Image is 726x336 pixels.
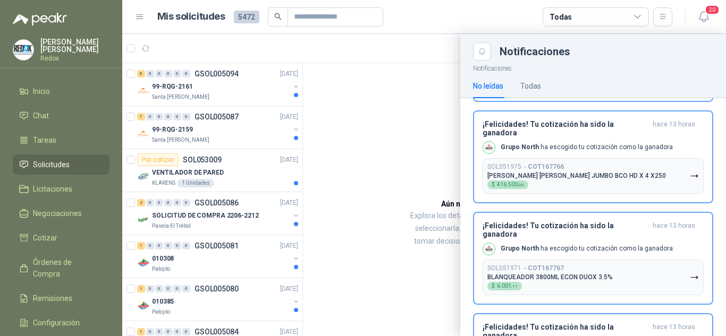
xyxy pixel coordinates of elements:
h1: Mis solicitudes [157,9,225,24]
img: Company Logo [483,243,495,255]
h3: ¡Felicidades! Tu cotización ha sido la ganadora [483,221,648,238]
span: search [274,13,282,20]
a: Órdenes de Compra [13,252,109,284]
img: Company Logo [13,40,33,60]
span: 5472 [234,11,259,23]
button: SOL051975→COT167766[PERSON_NAME] [PERSON_NAME] JUMBO BCO HD X 4 X250$416.500,00 [483,158,704,194]
span: ,00 [518,183,524,187]
img: Company Logo [483,142,495,153]
div: $ [487,180,528,189]
p: [PERSON_NAME] [PERSON_NAME] JUMBO BCO HD X 4 X250 [487,172,666,179]
p: ha escogido tu cotización como la ganadora [501,244,673,253]
a: Chat [13,106,109,126]
span: Configuración [33,317,80,329]
a: Cotizar [13,228,109,248]
a: Inicio [13,81,109,101]
div: Todas [520,80,541,92]
span: Chat [33,110,49,122]
a: Remisiones [13,288,109,308]
span: Negociaciones [33,208,82,219]
h3: ¡Felicidades! Tu cotización ha sido la ganadora [483,120,648,137]
span: hace 13 horas [653,221,695,238]
span: 416.500 [497,182,524,187]
p: SOL051975 → [487,163,564,171]
span: Remisiones [33,292,72,304]
p: ha escogido tu cotización como la ganadora [501,143,673,152]
p: SOL051971 → [487,264,564,272]
div: Notificaciones [500,46,713,57]
a: Configuración [13,313,109,333]
p: Redox [40,55,109,62]
span: Cotizar [33,232,57,244]
button: 20 [694,7,713,27]
div: Todas [550,11,572,23]
span: Tareas [33,134,56,146]
span: ,17 [511,284,518,289]
p: BLANQUEADOR 3800ML ECON DUOX 3.5% [487,273,613,281]
span: Solicitudes [33,159,70,170]
b: Grupo North [501,143,539,151]
p: Notificaciones [460,61,726,74]
button: ¡Felicidades! Tu cotización ha sido la ganadorahace 13 horas Company LogoGrupo North ha escogido ... [473,110,713,203]
div: $ [487,282,522,290]
p: [PERSON_NAME] [PERSON_NAME] [40,38,109,53]
span: 20 [705,5,720,15]
span: hace 13 horas [653,120,695,137]
img: Logo peakr [13,13,67,25]
span: Órdenes de Compra [33,256,99,280]
b: COT167767 [528,264,564,272]
b: COT167766 [528,163,564,170]
span: Inicio [33,85,50,97]
a: Negociaciones [13,203,109,223]
a: Tareas [13,130,109,150]
span: Licitaciones [33,183,72,195]
div: No leídas [473,80,503,92]
span: 6.001 [497,283,518,289]
button: ¡Felicidades! Tu cotización ha sido la ganadorahace 13 horas Company LogoGrupo North ha escogido ... [473,212,713,305]
a: Solicitudes [13,154,109,175]
a: Licitaciones [13,179,109,199]
b: Grupo North [501,245,539,252]
button: SOL051971→COT167767BLANQUEADOR 3800ML ECON DUOX 3.5%$6.001,17 [483,260,704,295]
button: Close [473,42,491,61]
